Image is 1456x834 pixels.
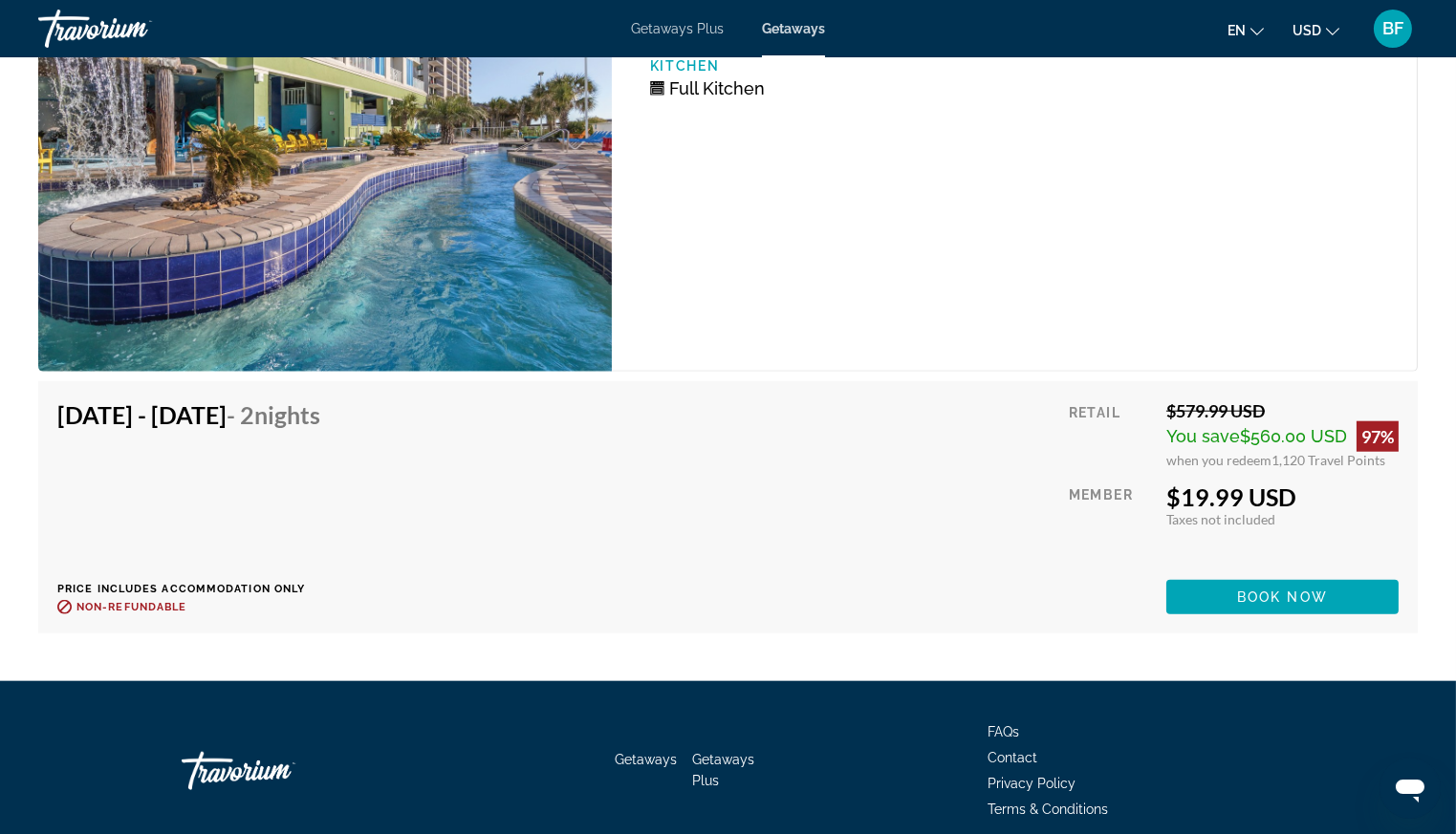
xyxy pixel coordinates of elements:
[988,724,1019,739] a: FAQs
[182,742,373,800] a: Travorium
[1380,758,1441,819] iframe: Button to launch messaging window
[38,4,229,53] a: Travorium
[1069,482,1152,566] div: Member
[1228,23,1246,38] span: en
[988,776,1076,791] a: Privacy Policy
[57,583,335,595] p: Price includes accommodation only
[1166,400,1399,421] div: $579.99 USD
[631,21,724,36] a: Getaways Plus
[692,752,754,788] a: Getaways Plus
[650,58,1014,74] p: Kitchen
[1166,482,1399,511] div: $19.99 USD
[1166,511,1275,527] span: Taxes not included
[615,752,677,767] a: Getaways
[227,400,320,429] span: - 2
[669,78,765,98] span: Full Kitchen
[1166,452,1271,468] span: when you redeem
[1271,452,1385,468] span: 1,120 Travel Points
[76,601,186,613] span: Non-refundable
[1368,9,1418,49] button: User Menu
[1166,580,1399,614] button: Book now
[57,400,320,429] h4: [DATE] - [DATE]
[762,21,825,36] a: Getaways
[988,802,1108,817] a: Terms & Conditions
[1293,16,1339,44] button: Change currency
[1240,426,1347,446] span: $560.00 USD
[988,750,1037,765] a: Contact
[254,400,320,429] span: Nights
[1293,23,1321,38] span: USD
[1166,426,1240,446] span: You save
[1357,421,1399,452] div: 97%
[1228,16,1264,44] button: Change language
[1382,19,1403,38] span: BF
[1237,589,1328,605] span: Book now
[1069,400,1152,468] div: Retail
